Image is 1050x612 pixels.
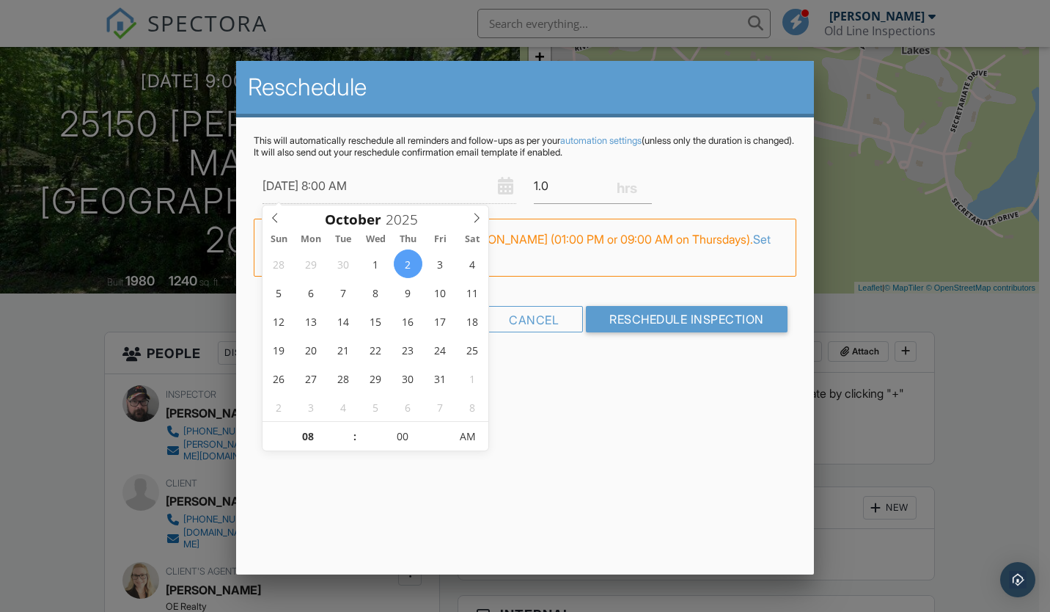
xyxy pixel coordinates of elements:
[265,364,293,393] span: October 26, 2025
[297,335,326,364] span: October 20, 2025
[426,249,455,278] span: October 3, 2025
[297,307,326,335] span: October 13, 2025
[265,393,293,421] span: November 2, 2025
[254,219,796,277] div: FYI: This is not a regular time slot for [PERSON_NAME] (01:00 PM or 09:00 AM on Thursdays).
[426,278,455,307] span: October 10, 2025
[329,335,358,364] span: October 21, 2025
[458,335,486,364] span: October 25, 2025
[426,307,455,335] span: October 17, 2025
[297,364,326,393] span: October 27, 2025
[265,335,293,364] span: October 19, 2025
[265,249,293,278] span: September 28, 2025
[381,210,430,229] input: Scroll to increment
[329,307,358,335] span: October 14, 2025
[426,335,455,364] span: October 24, 2025
[361,278,390,307] span: October 8, 2025
[297,278,326,307] span: October 6, 2025
[248,73,802,102] h2: Reschedule
[262,235,295,244] span: Sun
[297,393,326,421] span: November 3, 2025
[560,135,642,146] a: automation settings
[394,307,422,335] span: October 16, 2025
[456,235,488,244] span: Sat
[265,278,293,307] span: October 5, 2025
[358,422,448,451] input: Scroll to increment
[458,307,486,335] span: October 18, 2025
[327,235,359,244] span: Tue
[325,213,381,227] span: Scroll to increment
[329,364,358,393] span: October 28, 2025
[329,278,358,307] span: October 7, 2025
[361,307,390,335] span: October 15, 2025
[262,422,353,451] input: Scroll to increment
[1000,562,1035,597] div: Open Intercom Messenger
[424,235,456,244] span: Fri
[458,278,486,307] span: October 11, 2025
[394,249,422,278] span: October 2, 2025
[361,335,390,364] span: October 22, 2025
[361,249,390,278] span: October 1, 2025
[359,235,392,244] span: Wed
[394,278,422,307] span: October 9, 2025
[448,422,488,451] span: Click to toggle
[586,306,787,332] input: Reschedule Inspection
[458,249,486,278] span: October 4, 2025
[295,235,327,244] span: Mon
[394,364,422,393] span: October 30, 2025
[361,364,390,393] span: October 29, 2025
[265,307,293,335] span: October 12, 2025
[426,393,455,421] span: November 7, 2025
[426,364,455,393] span: October 31, 2025
[254,135,796,159] p: This will automatically reschedule all reminders and follow-ups as per your (unless only the dura...
[485,306,583,332] div: Cancel
[458,393,486,421] span: November 8, 2025
[353,422,357,451] span: :
[329,249,358,278] span: September 30, 2025
[394,335,422,364] span: October 23, 2025
[361,393,390,421] span: November 5, 2025
[458,364,486,393] span: November 1, 2025
[297,249,326,278] span: September 29, 2025
[329,393,358,421] span: November 4, 2025
[392,235,424,244] span: Thu
[394,393,422,421] span: November 6, 2025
